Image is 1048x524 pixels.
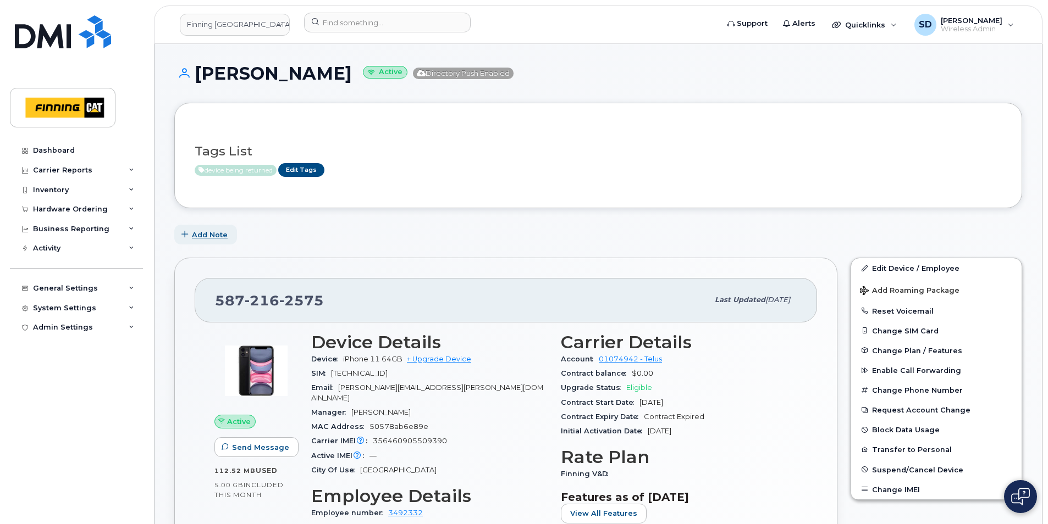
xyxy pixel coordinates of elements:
span: Contract Expired [644,412,704,421]
h3: Rate Plan [561,447,797,467]
span: [GEOGRAPHIC_DATA] [360,466,437,474]
span: Account [561,355,599,363]
button: Send Message [214,437,299,457]
button: Add Note [174,225,237,244]
span: Send Message [232,442,289,453]
span: Active [227,416,251,427]
span: MAC Address [311,422,369,431]
button: Change IMEI [851,480,1022,499]
span: — [369,451,377,460]
span: Change Plan / Features [872,346,962,354]
span: 216 [245,292,279,309]
h3: Tags List [195,144,1002,158]
button: Change SIM Card [851,321,1022,341]
span: Active [195,165,277,176]
span: Contract Expiry Date [561,412,644,421]
span: 2575 [279,292,324,309]
span: Directory Push Enabled [413,68,514,79]
h3: Carrier Details [561,332,797,352]
span: 112.52 MB [214,467,256,475]
span: Manager [311,408,351,416]
button: Suspend/Cancel Device [851,460,1022,480]
span: 356460905509390 [373,437,447,445]
button: Add Roaming Package [851,278,1022,301]
span: [DATE] [648,427,671,435]
span: $0.00 [632,369,653,377]
span: Enable Call Forwarding [872,366,961,375]
span: Upgrade Status [561,383,626,392]
span: 587 [215,292,324,309]
span: 5.00 GB [214,481,244,489]
span: City Of Use [311,466,360,474]
span: iPhone 11 64GB [343,355,402,363]
span: Active IMEI [311,451,369,460]
span: Last updated [715,296,765,304]
span: Device [311,355,343,363]
button: Change Plan / Features [851,341,1022,360]
span: Eligible [626,383,652,392]
span: View All Features [570,508,637,519]
span: Contract balance [561,369,632,377]
h3: Features as of [DATE] [561,490,797,504]
span: Add Note [192,230,228,240]
img: image20231002-4137094-9apcgt.jpeg [223,338,289,404]
span: Initial Activation Date [561,427,648,435]
h1: [PERSON_NAME] [174,64,1022,83]
a: 01074942 - Telus [599,355,662,363]
span: SIM [311,369,331,377]
span: [DATE] [639,398,663,406]
span: [TECHNICAL_ID] [331,369,388,377]
button: View All Features [561,504,647,523]
h3: Employee Details [311,486,548,506]
a: + Upgrade Device [407,355,471,363]
span: 50578ab6e89e [369,422,428,431]
button: Transfer to Personal [851,439,1022,459]
span: [PERSON_NAME] [351,408,411,416]
span: Carrier IMEI [311,437,373,445]
button: Enable Call Forwarding [851,360,1022,380]
span: Email [311,383,338,392]
span: Add Roaming Package [860,286,959,297]
span: Finning V&D [561,470,614,478]
h3: Device Details [311,332,548,352]
img: Open chat [1011,488,1030,505]
span: [PERSON_NAME][EMAIL_ADDRESS][PERSON_NAME][DOMAIN_NAME] [311,383,543,402]
span: [DATE] [765,296,790,304]
a: Edit Tags [278,163,324,177]
span: included this month [214,481,284,499]
span: Contract Start Date [561,398,639,406]
span: Employee number [311,509,388,517]
button: Change Phone Number [851,380,1022,400]
a: 3492332 [388,509,423,517]
button: Block Data Usage [851,420,1022,439]
button: Reset Voicemail [851,301,1022,321]
a: Edit Device / Employee [851,258,1022,278]
span: used [256,466,278,475]
small: Active [363,66,407,79]
span: Suspend/Cancel Device [872,465,963,473]
button: Request Account Change [851,400,1022,420]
